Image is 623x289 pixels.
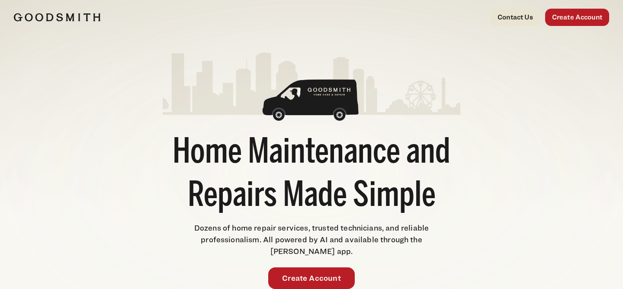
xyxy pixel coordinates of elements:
[163,132,460,218] h1: Home Maintenance and Repairs Made Simple
[268,267,355,289] a: Create Account
[491,9,540,26] a: Contact Us
[194,223,429,256] span: Dozens of home repair services, trusted technicians, and reliable professionalism. All powered by...
[545,9,609,26] a: Create Account
[14,13,100,22] img: Goodsmith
